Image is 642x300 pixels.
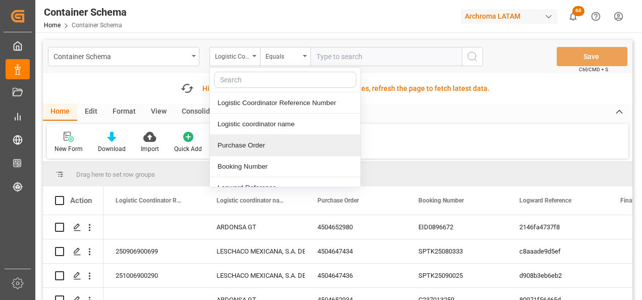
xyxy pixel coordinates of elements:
div: Purchase Order [210,135,360,156]
div: LESCHACO MEXICANA, S.A. DE C.V. [217,264,293,287]
span: 68 [572,6,584,16]
div: Quick Add [174,144,202,154]
div: Download [98,144,126,154]
div: d908b3eb6eb2 [507,264,608,287]
div: Import [141,144,159,154]
div: Container Schema [54,49,188,62]
div: Logistic Coordinator Reference Number [215,49,249,61]
input: Type to search [310,47,462,66]
div: Logistic Coordinator Reference Number [210,92,360,114]
span: Purchase Order [317,197,359,204]
span: Booking Number [418,197,464,204]
button: close menu [209,47,260,66]
div: Highlighted with code: updates, refresh the page to fetch latest data. [202,83,490,94]
span: Logistic Coordinator Reference Number [116,197,183,204]
a: Home [44,22,61,29]
div: EID0896672 [406,215,507,239]
span: Ctrl/CMD + S [579,66,608,73]
div: 250906900699 [103,239,204,263]
div: 4504647436 [305,264,406,287]
div: 4504647434 [305,239,406,263]
div: Press SPACE to select this row. [43,239,103,264]
div: SPTK25090025 [406,264,507,287]
div: Edit [77,104,105,121]
div: LESCHACO MEXICANA, S.A. DE C.V. [217,240,293,263]
span: Drag here to set row groups [76,171,155,178]
button: Archroma LATAM [461,7,562,26]
div: c8aaade9d5ef [507,239,608,263]
button: show 68 new notifications [562,5,584,28]
div: 4504652980 [305,215,406,239]
div: Archroma LATAM [461,9,558,24]
div: Consolidate [174,104,228,121]
span: Logistic coordinator name [217,197,284,204]
div: 251006900290 [103,264,204,287]
div: ARDONSA GT [217,216,293,239]
div: Press SPACE to select this row. [43,215,103,239]
div: New Form [55,144,83,154]
button: search button [462,47,483,66]
div: Booking Number [210,156,360,177]
div: View [143,104,174,121]
div: Home [43,104,77,121]
div: Press SPACE to select this row. [43,264,103,288]
span: Logward Reference [519,197,571,204]
div: Logistic coordinator name [210,114,360,135]
button: Help Center [584,5,607,28]
button: open menu [48,47,199,66]
div: Equals [265,49,300,61]
div: Container Schema [44,5,127,20]
div: Action [70,196,92,205]
button: open menu [260,47,310,66]
div: Logward Reference [210,177,360,198]
button: Save [557,47,627,66]
div: 2146fa4737f8 [507,215,608,239]
div: Format [105,104,143,121]
div: SPTK25080333 [406,239,507,263]
input: Search [214,72,356,88]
